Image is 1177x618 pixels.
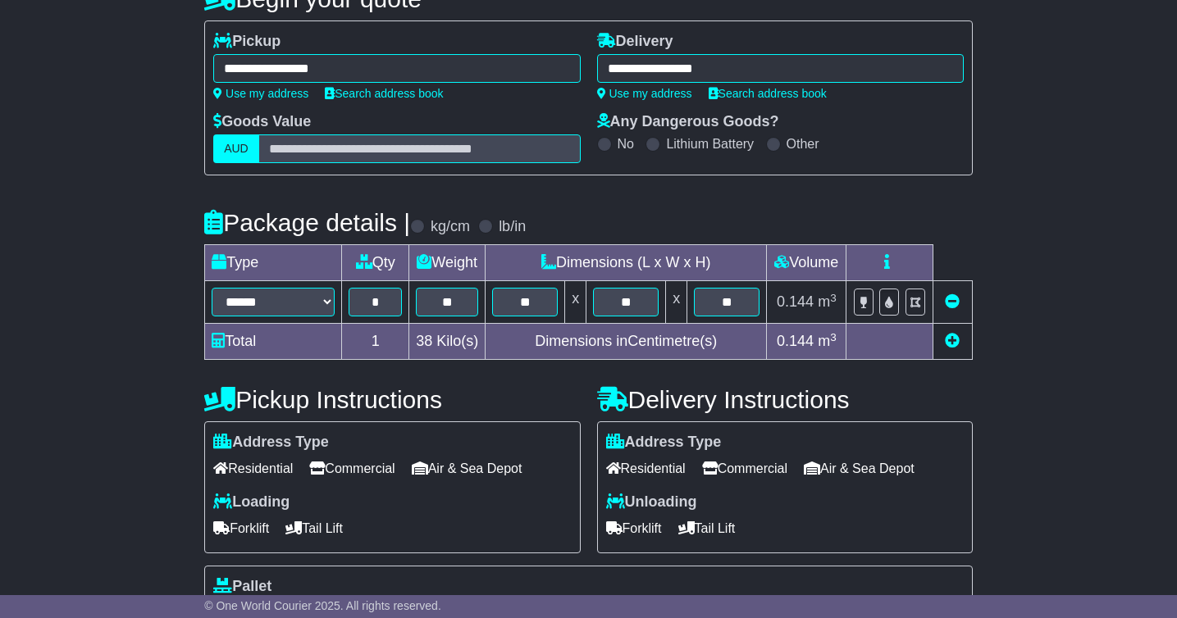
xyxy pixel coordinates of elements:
[204,599,441,612] span: © One World Courier 2025. All rights reserved.
[702,456,787,481] span: Commercial
[213,33,281,51] label: Pickup
[787,136,819,152] label: Other
[325,87,443,100] a: Search address book
[830,331,837,343] sup: 3
[213,434,329,452] label: Address Type
[678,516,736,541] span: Tail Lift
[597,386,973,413] h4: Delivery Instructions
[606,493,697,511] label: Unloading
[205,324,342,360] td: Total
[409,324,486,360] td: Kilo(s)
[818,333,837,349] span: m
[606,434,722,452] label: Address Type
[213,87,308,100] a: Use my address
[606,456,686,481] span: Residential
[666,281,687,324] td: x
[499,218,526,236] label: lb/in
[804,456,915,481] span: Air & Sea Depot
[597,33,673,51] label: Delivery
[565,281,586,324] td: x
[777,333,814,349] span: 0.144
[486,324,767,360] td: Dimensions in Centimetre(s)
[618,136,634,152] label: No
[309,456,395,481] span: Commercial
[205,245,342,281] td: Type
[767,245,846,281] td: Volume
[945,293,960,310] a: Remove this item
[342,245,409,281] td: Qty
[597,113,779,131] label: Any Dangerous Goods?
[409,245,486,281] td: Weight
[486,245,767,281] td: Dimensions (L x W x H)
[213,113,311,131] label: Goods Value
[416,333,432,349] span: 38
[213,134,259,163] label: AUD
[830,292,837,304] sup: 3
[412,456,522,481] span: Air & Sea Depot
[777,293,814,310] span: 0.144
[945,333,960,349] a: Add new item
[213,516,269,541] span: Forklift
[204,209,410,236] h4: Package details |
[285,516,343,541] span: Tail Lift
[606,516,662,541] span: Forklift
[431,218,470,236] label: kg/cm
[342,324,409,360] td: 1
[597,87,692,100] a: Use my address
[818,293,837,310] span: m
[666,136,754,152] label: Lithium Battery
[213,578,271,596] label: Pallet
[213,493,290,511] label: Loading
[204,386,580,413] h4: Pickup Instructions
[213,456,293,481] span: Residential
[709,87,827,100] a: Search address book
